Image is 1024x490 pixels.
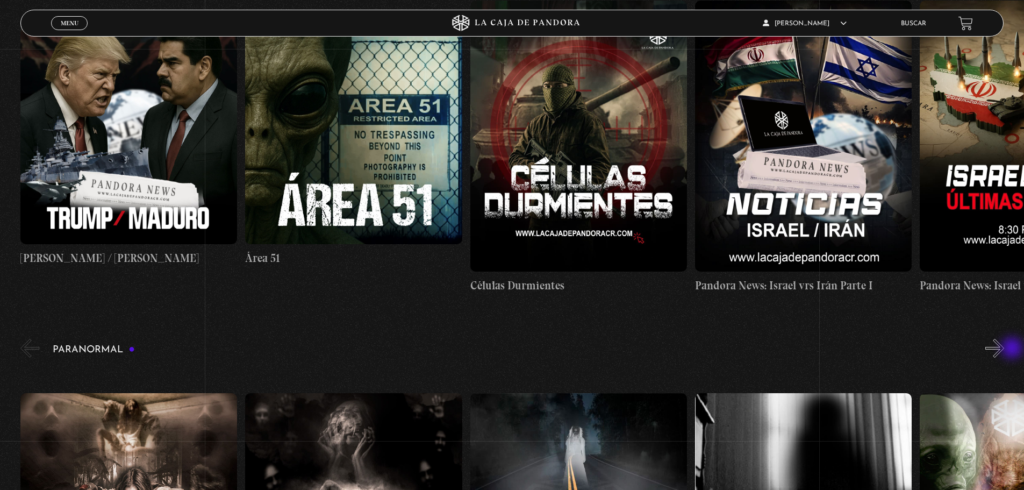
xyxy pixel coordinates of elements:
[61,20,78,26] span: Menu
[901,20,926,27] a: Buscar
[958,16,973,31] a: View your shopping cart
[470,277,687,294] h4: Células Durmientes
[20,1,237,294] a: [PERSON_NAME] / [PERSON_NAME]
[20,250,237,267] h4: [PERSON_NAME] / [PERSON_NAME]
[695,1,912,294] a: Pandora News: Israel vrs Irán Parte I
[470,1,687,294] a: Células Durmientes
[20,339,39,358] button: Previous
[245,1,462,294] a: Área 51
[695,277,912,294] h4: Pandora News: Israel vrs Irán Parte I
[763,20,847,27] span: [PERSON_NAME]
[245,250,462,267] h4: Área 51
[57,29,82,37] span: Cerrar
[53,345,135,355] h3: Paranormal
[985,339,1004,358] button: Next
